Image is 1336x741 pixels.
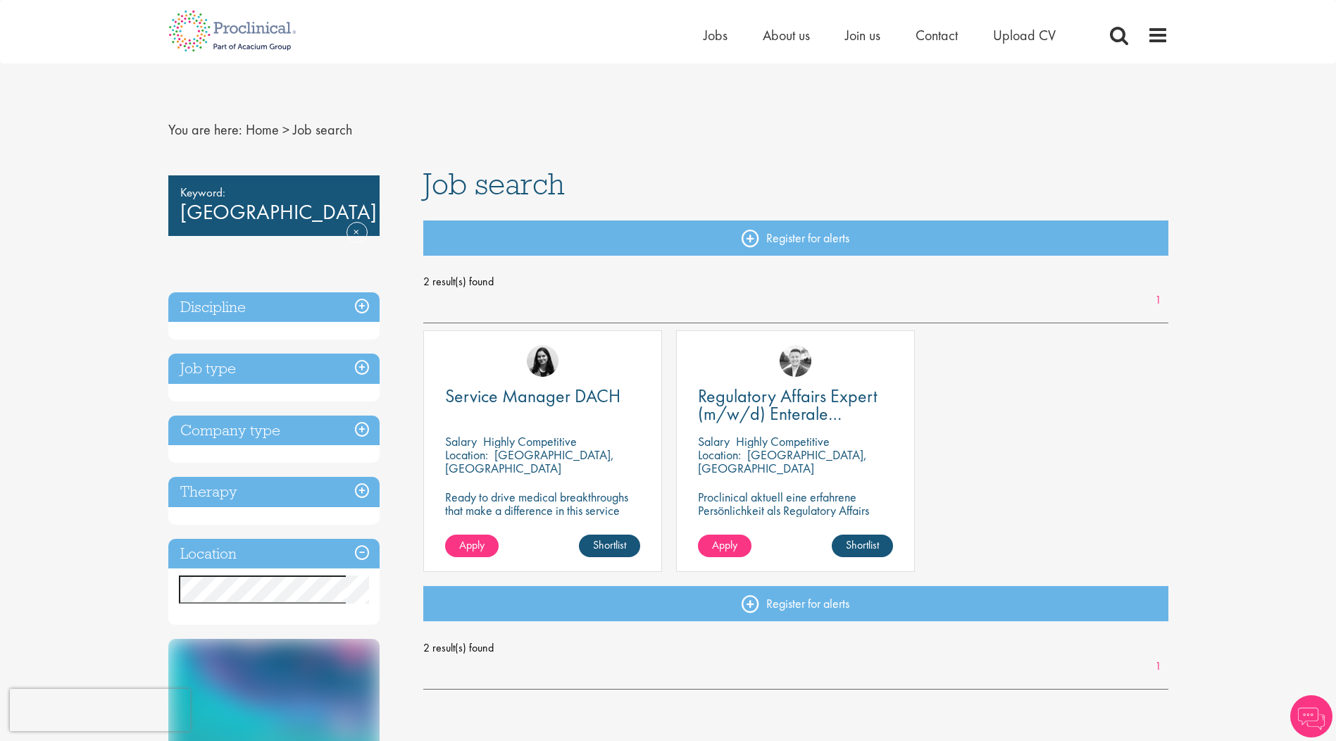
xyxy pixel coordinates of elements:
span: > [282,120,289,139]
span: Job search [423,165,565,203]
h3: Location [168,539,380,569]
h3: Job type [168,354,380,384]
a: Register for alerts [423,586,1168,621]
a: Regulatory Affairs Expert (m/w/d) Enterale Ernährung [698,387,893,423]
img: Chatbot [1290,695,1332,737]
span: You are here: [168,120,242,139]
span: Salary [445,433,477,449]
span: Apply [712,537,737,552]
a: Upload CV [993,26,1056,44]
a: About us [763,26,810,44]
p: Proclinical aktuell eine erfahrene Persönlichkeit als Regulatory Affairs Expert (m/w/d) Enterale ... [698,490,893,530]
a: Jobs [704,26,728,44]
h3: Company type [168,416,380,446]
span: Keyword: [180,182,368,202]
span: 2 result(s) found [423,271,1168,292]
img: Indre Stankeviciute [527,345,558,377]
a: 1 [1148,659,1168,675]
a: breadcrumb link [246,120,279,139]
a: Apply [698,535,751,557]
span: Salary [698,433,730,449]
a: Service Manager DACH [445,387,640,405]
span: Location: [698,447,741,463]
span: Regulatory Affairs Expert (m/w/d) Enterale Ernährung [698,384,878,443]
iframe: reCAPTCHA [10,689,190,731]
span: Location: [445,447,488,463]
p: Highly Competitive [736,433,830,449]
div: [GEOGRAPHIC_DATA] [168,175,380,236]
h3: Therapy [168,477,380,507]
a: Register for alerts [423,220,1168,256]
p: [GEOGRAPHIC_DATA], [GEOGRAPHIC_DATA] [698,447,867,476]
span: Job search [293,120,352,139]
a: Contact [916,26,958,44]
span: Apply [459,537,485,552]
span: Service Manager DACH [445,384,620,408]
p: Highly Competitive [483,433,577,449]
img: Lukas Eckert [780,345,811,377]
a: Shortlist [579,535,640,557]
h3: Discipline [168,292,380,323]
span: 2 result(s) found [423,637,1168,659]
a: Shortlist [832,535,893,557]
a: 1 [1148,292,1168,309]
a: Remove [347,222,368,263]
p: [GEOGRAPHIC_DATA], [GEOGRAPHIC_DATA] [445,447,614,476]
p: Ready to drive medical breakthroughs that make a difference in this service manager position? [445,490,640,530]
a: Join us [845,26,880,44]
a: Apply [445,535,499,557]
